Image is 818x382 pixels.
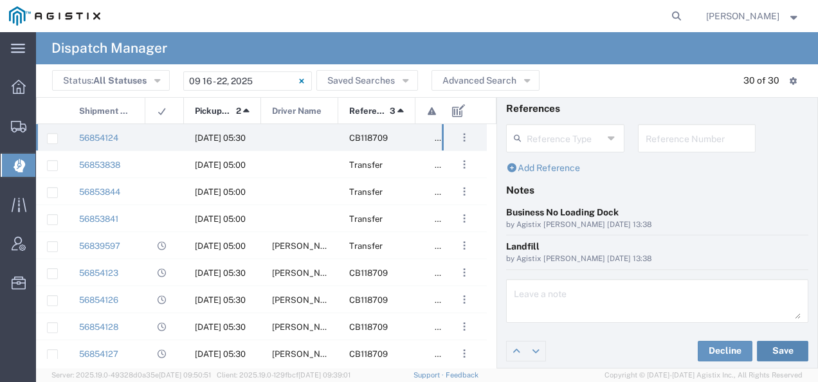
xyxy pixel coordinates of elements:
[706,9,779,23] span: Jessica Carr
[195,349,246,359] span: 09/18/2025, 05:30
[349,160,383,170] span: Transfer
[195,187,246,197] span: 09/22/2025, 05:00
[9,6,100,26] img: logo
[93,75,147,86] span: All Statuses
[349,187,383,197] span: Transfer
[463,292,466,307] span: . . .
[463,319,466,334] span: . . .
[349,268,388,278] span: CB118709
[79,160,120,170] a: 56853838
[705,8,801,24] button: [PERSON_NAME]
[507,341,526,361] a: Edit previous row
[195,322,246,332] span: 09/18/2025, 05:30
[463,211,466,226] span: . . .
[432,70,540,91] button: Advanced Search
[349,98,385,125] span: Reference
[604,370,803,381] span: Copyright © [DATE]-[DATE] Agistix Inc., All Rights Reserved
[506,163,580,173] a: Add Reference
[506,240,808,253] div: Landfill
[52,70,170,91] button: Status:All Statuses
[159,371,211,379] span: [DATE] 09:50:51
[506,219,808,231] div: by Agistix [PERSON_NAME] [DATE] 13:38
[463,184,466,199] span: . . .
[463,346,466,361] span: . . .
[51,32,167,64] h4: Dispatch Manager
[195,295,246,305] span: 09/18/2025, 05:30
[272,98,322,125] span: Driver Name
[272,295,341,305] span: Jihtan Singh
[195,160,246,170] span: 09/22/2025, 05:00
[526,341,545,361] a: Edit next row
[272,322,341,332] span: Balraj Virk
[455,210,473,228] button: ...
[298,371,350,379] span: [DATE] 09:39:01
[506,253,808,265] div: by Agistix [PERSON_NAME] [DATE] 13:38
[195,241,246,251] span: 09/17/2025, 05:00
[506,102,808,114] h4: References
[79,295,118,305] a: 56854126
[446,371,478,379] a: Feedback
[195,268,246,278] span: 09/18/2025, 05:30
[757,341,808,361] button: Save
[463,265,466,280] span: . . .
[349,322,388,332] span: CB118709
[217,371,350,379] span: Client: 2025.19.0-129fbcf
[79,349,118,359] a: 56854127
[349,241,383,251] span: Transfer
[316,70,418,91] button: Saved Searches
[79,214,118,224] a: 56853841
[414,371,446,379] a: Support
[272,268,341,278] span: Manohar Singh
[51,371,211,379] span: Server: 2025.19.0-49328d0a35e
[455,156,473,174] button: ...
[349,349,388,359] span: CB118709
[79,322,118,332] a: 56854128
[455,345,473,363] button: ...
[79,98,131,125] span: Shipment No.
[455,183,473,201] button: ...
[349,214,383,224] span: Transfer
[698,341,752,361] button: Decline
[349,295,388,305] span: CB118709
[455,291,473,309] button: ...
[506,184,808,196] h4: Notes
[455,318,473,336] button: ...
[195,214,246,224] span: 09/22/2025, 05:00
[506,206,808,219] div: Business No Loading Dock
[195,133,246,143] span: 09/18/2025, 05:30
[272,349,341,359] span: Varun Taneja
[79,133,118,143] a: 56854124
[79,241,120,251] a: 56839597
[463,238,466,253] span: . . .
[463,130,466,145] span: . . .
[236,98,241,125] span: 2
[390,98,395,125] span: 3
[79,268,118,278] a: 56854123
[743,74,779,87] div: 30 of 30
[79,187,120,197] a: 56853844
[272,241,341,251] span: Pavel Luna
[455,129,473,147] button: ...
[455,264,473,282] button: ...
[349,133,388,143] span: CB118709
[463,157,466,172] span: . . .
[455,237,473,255] button: ...
[195,98,232,125] span: Pickup Date and Time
